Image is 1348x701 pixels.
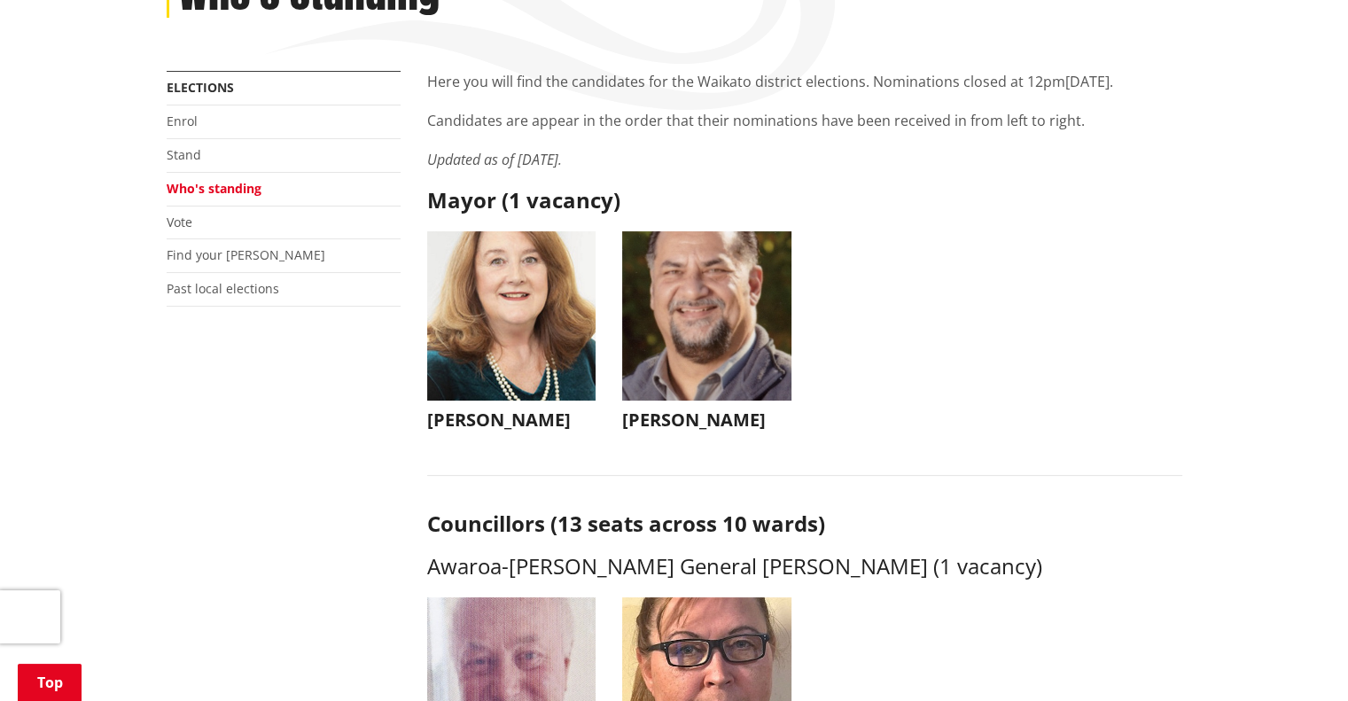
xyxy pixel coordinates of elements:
[622,231,791,401] img: WO-M__BECH_A__EWN4j
[167,180,261,197] a: Who's standing
[427,231,596,440] button: [PERSON_NAME]
[427,554,1182,580] h3: Awaroa-[PERSON_NAME] General [PERSON_NAME] (1 vacancy)
[167,79,234,96] a: Elections
[1266,627,1330,690] iframe: Messenger Launcher
[167,246,325,263] a: Find your [PERSON_NAME]
[427,150,562,169] em: Updated as of [DATE].
[167,146,201,163] a: Stand
[427,110,1182,131] p: Candidates are appear in the order that their nominations have been received in from left to right.
[18,664,82,701] a: Top
[622,409,791,431] h3: [PERSON_NAME]
[167,280,279,297] a: Past local elections
[167,113,198,129] a: Enrol
[427,409,596,431] h3: [PERSON_NAME]
[427,71,1182,92] p: Here you will find the candidates for the Waikato district elections. Nominations closed at 12pm[...
[167,214,192,230] a: Vote
[427,185,620,214] strong: Mayor (1 vacancy)
[427,231,596,401] img: WO-M__CHURCH_J__UwGuY
[622,231,791,440] button: [PERSON_NAME]
[427,509,825,538] strong: Councillors (13 seats across 10 wards)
